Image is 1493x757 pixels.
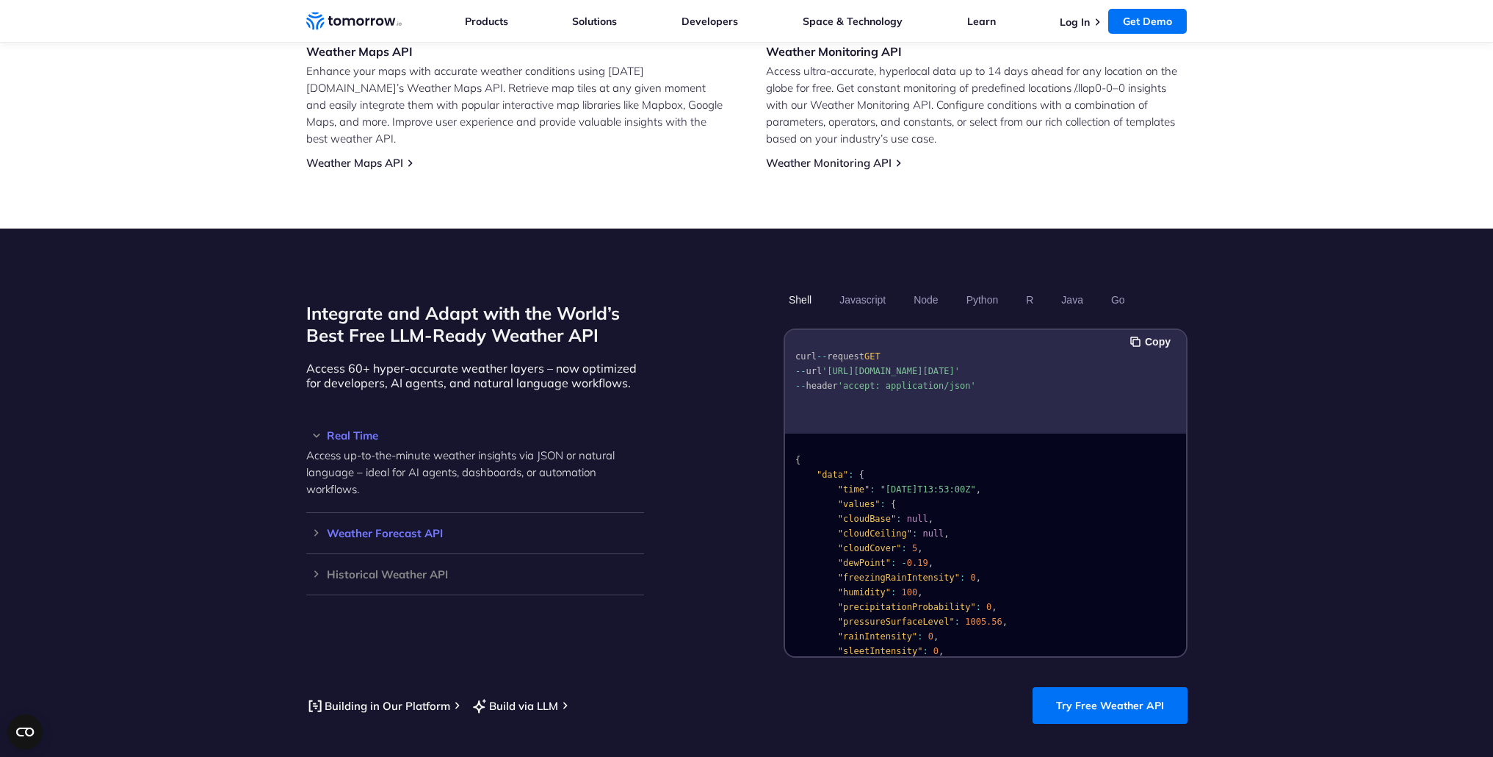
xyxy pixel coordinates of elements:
p: Access 60+ hyper-accurate weather layers – now optimized for developers, AI agents, and natural l... [306,361,644,390]
span: "freezingRainIntensity" [837,573,959,583]
span: : [901,543,906,553]
span: , [975,484,980,495]
span: "precipitationProbability" [837,602,975,612]
span: 0 [933,646,938,656]
h3: Historical Weather API [306,569,644,580]
span: , [928,558,933,568]
span: header [806,381,837,391]
span: , [1002,617,1007,627]
button: Shell [784,287,817,312]
span: , [928,514,933,524]
a: Get Demo [1108,9,1187,34]
span: "[DATE]T13:53:00Z" [880,484,975,495]
span: 1005.56 [965,617,1002,627]
a: Learn [967,15,996,28]
span: { [891,499,896,509]
span: curl [795,351,817,362]
span: { [858,470,864,480]
p: Access ultra-accurate, hyperlocal data up to 14 days ahead for any location on the globe for free... [766,62,1187,147]
span: , [933,631,938,642]
button: Javascript [834,287,891,312]
a: Building in Our Platform [306,697,450,715]
span: url [806,366,822,376]
span: -- [795,366,806,376]
span: null [922,528,944,539]
span: "rainIntensity" [837,631,917,642]
span: "pressureSurfaceLevel" [837,617,954,627]
button: Copy [1130,334,1175,350]
a: Weather Monitoring API [766,156,892,170]
button: Open CMP widget [7,714,43,750]
span: , [975,573,980,583]
h3: Weather Monitoring API [766,43,907,60]
a: Try Free Weather API [1033,687,1187,724]
span: : [848,470,853,480]
span: , [991,602,997,612]
span: 0 [970,573,975,583]
span: "sleetIntensity" [837,646,922,656]
a: Developers [682,15,738,28]
a: Products [465,15,508,28]
span: 100 [901,587,917,598]
span: , [917,543,922,553]
h3: Weather Forecast API [306,528,644,539]
span: 5 [911,543,917,553]
a: Space & Technology [803,15,903,28]
button: Python [961,287,1003,312]
p: Enhance your maps with accurate weather conditions using [DATE][DOMAIN_NAME]’s Weather Maps API. ... [306,62,728,147]
span: GET [864,351,880,362]
span: : [896,514,901,524]
h3: Weather Maps API [306,43,466,60]
span: , [917,587,922,598]
span: : [975,602,980,612]
a: Weather Maps API [306,156,403,170]
span: "cloudCeiling" [837,528,911,539]
span: "time" [837,484,869,495]
span: : [880,499,885,509]
span: 'accept: application/json' [837,381,975,391]
span: "cloudBase" [837,514,895,524]
span: "data" [816,470,847,480]
span: : [917,631,922,642]
span: : [922,646,928,656]
span: : [954,617,959,627]
span: - [901,558,906,568]
span: null [906,514,928,524]
a: Log In [1060,15,1090,29]
span: "dewPoint" [837,558,890,568]
span: , [944,528,949,539]
span: request [827,351,864,362]
span: -- [816,351,826,362]
h2: Integrate and Adapt with the World’s Best Free LLM-Ready Weather API [306,302,644,346]
span: : [891,558,896,568]
span: -- [795,381,806,391]
span: "humidity" [837,587,890,598]
span: "values" [837,499,880,509]
span: : [959,573,964,583]
h3: Real Time [306,430,644,441]
span: { [795,455,800,465]
span: 0 [928,631,933,642]
p: Access up-to-the-minute weather insights via JSON or natural language – ideal for AI agents, dash... [306,447,644,498]
a: Home link [306,10,402,32]
button: R [1021,287,1038,312]
span: , [939,646,944,656]
a: Build via LLM [471,697,558,715]
button: Go [1105,287,1129,312]
span: 0 [986,602,991,612]
span: : [911,528,917,539]
span: '[URL][DOMAIN_NAME][DATE]' [822,366,960,376]
span: "cloudCover" [837,543,901,553]
button: Node [908,287,943,312]
a: Solutions [572,15,617,28]
span: : [891,587,896,598]
button: Java [1056,287,1088,312]
span: : [870,484,875,495]
span: 0.19 [906,558,928,568]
